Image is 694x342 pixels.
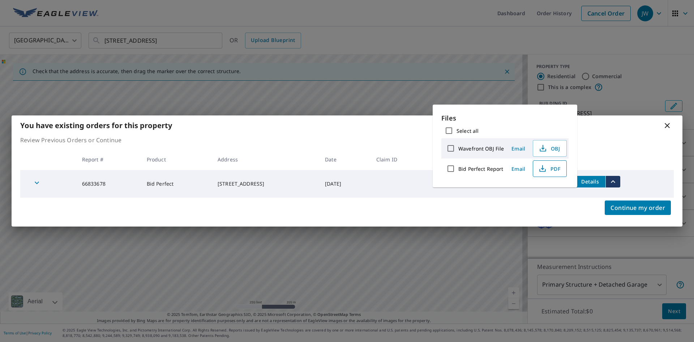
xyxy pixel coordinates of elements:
[441,113,569,123] p: Files
[141,170,212,198] td: Bid Perfect
[579,178,601,185] span: Details
[575,176,605,187] button: detailsBtn-66833678
[319,149,370,170] th: Date
[76,170,141,198] td: 66833678
[457,127,479,134] label: Select all
[507,163,530,174] button: Email
[533,160,567,177] button: PDF
[605,176,620,187] button: filesDropdownBtn-66833678
[533,140,567,157] button: OBJ
[20,121,172,130] b: You have existing orders for this property
[319,170,370,198] td: [DATE]
[212,149,319,170] th: Address
[370,149,430,170] th: Claim ID
[510,165,527,172] span: Email
[537,144,561,153] span: OBJ
[458,145,504,152] label: Wavefront OBJ File
[510,145,527,152] span: Email
[611,203,665,213] span: Continue my order
[507,143,530,154] button: Email
[20,136,674,144] p: Review Previous Orders or Continue
[218,180,313,187] div: [STREET_ADDRESS]
[76,149,141,170] th: Report #
[458,165,503,172] label: Bid Perfect Report
[430,149,489,170] th: Delivery
[430,170,489,198] td: Quick
[537,164,561,173] span: PDF
[605,200,671,215] button: Continue my order
[141,149,212,170] th: Product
